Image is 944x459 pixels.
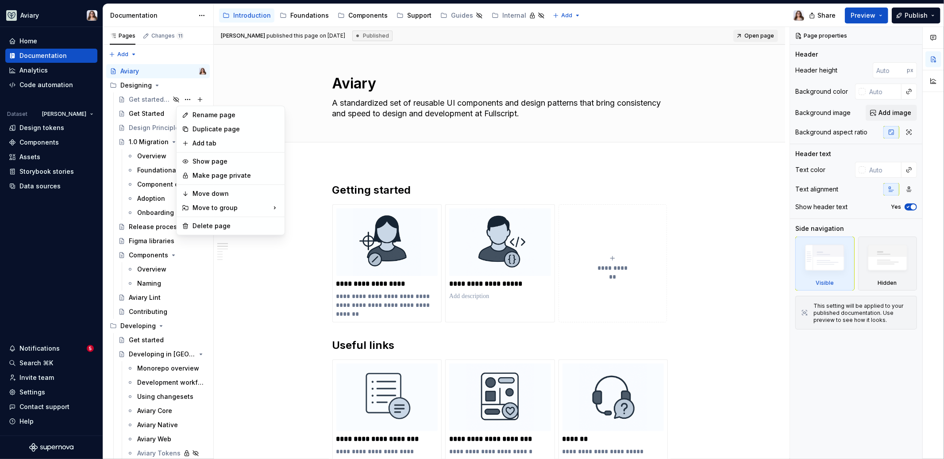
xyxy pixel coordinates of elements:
[193,139,279,148] div: Add tab
[193,157,279,166] div: Show page
[193,189,279,198] div: Move down
[193,111,279,119] div: Rename page
[193,222,279,230] div: Delete page
[193,171,279,180] div: Make page private
[178,201,283,215] div: Move to group
[193,125,279,134] div: Duplicate page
